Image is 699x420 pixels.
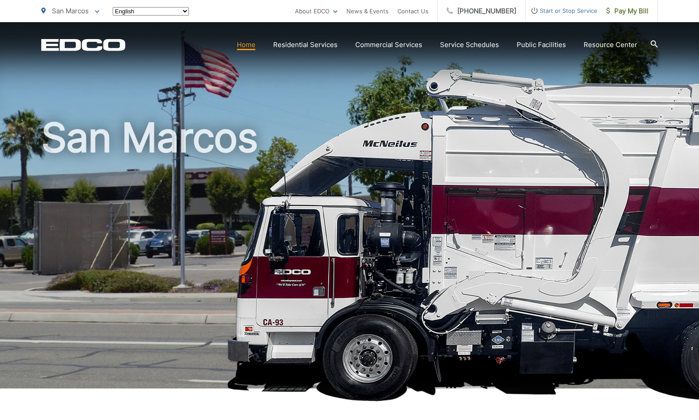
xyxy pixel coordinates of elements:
[346,6,389,16] a: News & Events
[52,7,89,15] span: San Marcos
[295,6,338,16] a: About EDCO
[517,40,566,50] a: Public Facilities
[273,40,338,50] a: Residential Services
[606,6,648,16] span: Pay My Bill
[355,40,422,50] a: Commercial Services
[113,7,189,16] select: Select a language
[440,40,499,50] a: Service Schedules
[397,6,428,16] a: Contact Us
[41,115,658,396] h1: San Marcos
[41,39,126,51] a: EDCD logo. Return to the homepage.
[584,40,637,50] a: Resource Center
[237,40,255,50] a: Home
